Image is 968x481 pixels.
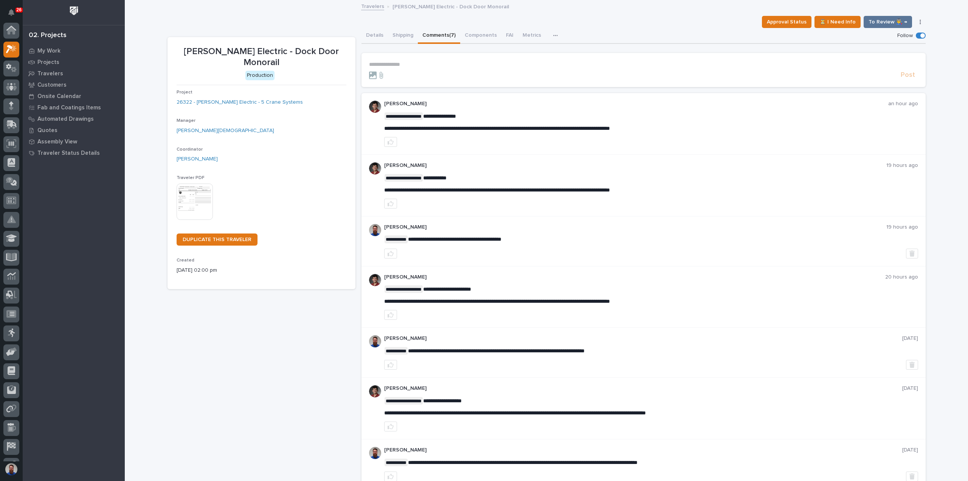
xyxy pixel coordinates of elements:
p: Onsite Calendar [37,93,81,100]
img: ROij9lOReuV7WqYxWfnW [369,274,381,286]
a: [PERSON_NAME][DEMOGRAPHIC_DATA] [177,127,274,135]
p: 20 hours ago [885,274,918,280]
span: DUPLICATE THIS TRAVELER [183,237,251,242]
span: Traveler PDF [177,176,205,180]
button: To Review 👨‍🏭 → [864,16,912,28]
p: [DATE] [902,335,918,342]
p: [PERSON_NAME] [384,274,885,280]
img: ROij9lOReuV7WqYxWfnW [369,162,381,174]
a: Fab and Coatings Items [23,102,125,113]
p: [DATE] [902,385,918,392]
div: Production [245,71,275,80]
p: 26 [17,7,22,12]
span: Created [177,258,194,263]
button: like this post [384,137,397,147]
p: [PERSON_NAME] [384,162,886,169]
a: Traveler Status Details [23,147,125,159]
p: Fab and Coatings Items [37,104,101,111]
p: Assembly View [37,139,77,145]
img: ROij9lOReuV7WqYxWfnW [369,385,381,397]
a: 26322 - [PERSON_NAME] Electric - 5 Crane Systems [177,98,303,106]
p: [DATE] [902,447,918,453]
p: Travelers [37,70,63,77]
p: [PERSON_NAME] Electric - Dock Door Monorail [177,46,346,68]
button: Approval Status [762,16,811,28]
p: My Work [37,48,60,54]
a: Quotes [23,125,125,136]
p: 19 hours ago [886,162,918,169]
p: [PERSON_NAME] Electric - Dock Door Monorail [392,2,509,10]
button: like this post [384,249,397,258]
a: Automated Drawings [23,113,125,125]
button: Delete post [906,249,918,258]
p: [PERSON_NAME] [384,224,886,230]
p: Quotes [37,127,57,134]
img: 6hTokn1ETDGPf9BPokIQ [369,335,381,347]
span: ⏳ I Need Info [819,17,856,26]
p: Follow [897,33,913,39]
button: like this post [384,199,397,209]
button: like this post [384,422,397,431]
span: Post [901,71,915,79]
a: Customers [23,79,125,90]
img: Workspace Logo [67,4,81,18]
p: [PERSON_NAME] [384,447,902,453]
p: [PERSON_NAME] [384,385,902,392]
button: Components [460,28,501,44]
button: Comments (7) [418,28,460,44]
button: ⏳ I Need Info [814,16,861,28]
a: Travelers [23,68,125,79]
span: Approval Status [767,17,807,26]
a: DUPLICATE THIS TRAVELER [177,233,258,246]
button: FAI [501,28,518,44]
img: ROij9lOReuV7WqYxWfnW [369,101,381,113]
img: 6hTokn1ETDGPf9BPokIQ [369,447,381,459]
button: like this post [384,360,397,370]
p: [PERSON_NAME] [384,101,888,107]
p: 19 hours ago [886,224,918,230]
button: users-avatar [3,461,19,477]
p: [PERSON_NAME] [384,335,902,342]
p: [DATE] 02:00 pm [177,266,346,274]
a: Projects [23,56,125,68]
a: Travelers [361,2,384,10]
span: Manager [177,118,195,123]
button: Delete post [906,360,918,370]
span: Coordinator [177,147,203,152]
p: Projects [37,59,59,66]
a: Onsite Calendar [23,90,125,102]
img: 6hTokn1ETDGPf9BPokIQ [369,224,381,236]
button: Metrics [518,28,546,44]
div: Notifications26 [9,9,19,21]
span: To Review 👨‍🏭 → [869,17,907,26]
p: Automated Drawings [37,116,94,123]
button: Details [361,28,388,44]
div: 02. Projects [29,31,67,40]
p: Traveler Status Details [37,150,100,157]
a: Assembly View [23,136,125,147]
button: Post [898,71,918,79]
p: Customers [37,82,67,89]
button: like this post [384,310,397,320]
p: an hour ago [888,101,918,107]
a: [PERSON_NAME] [177,155,218,163]
a: My Work [23,45,125,56]
button: Notifications [3,5,19,20]
button: Shipping [388,28,418,44]
span: Project [177,90,192,95]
